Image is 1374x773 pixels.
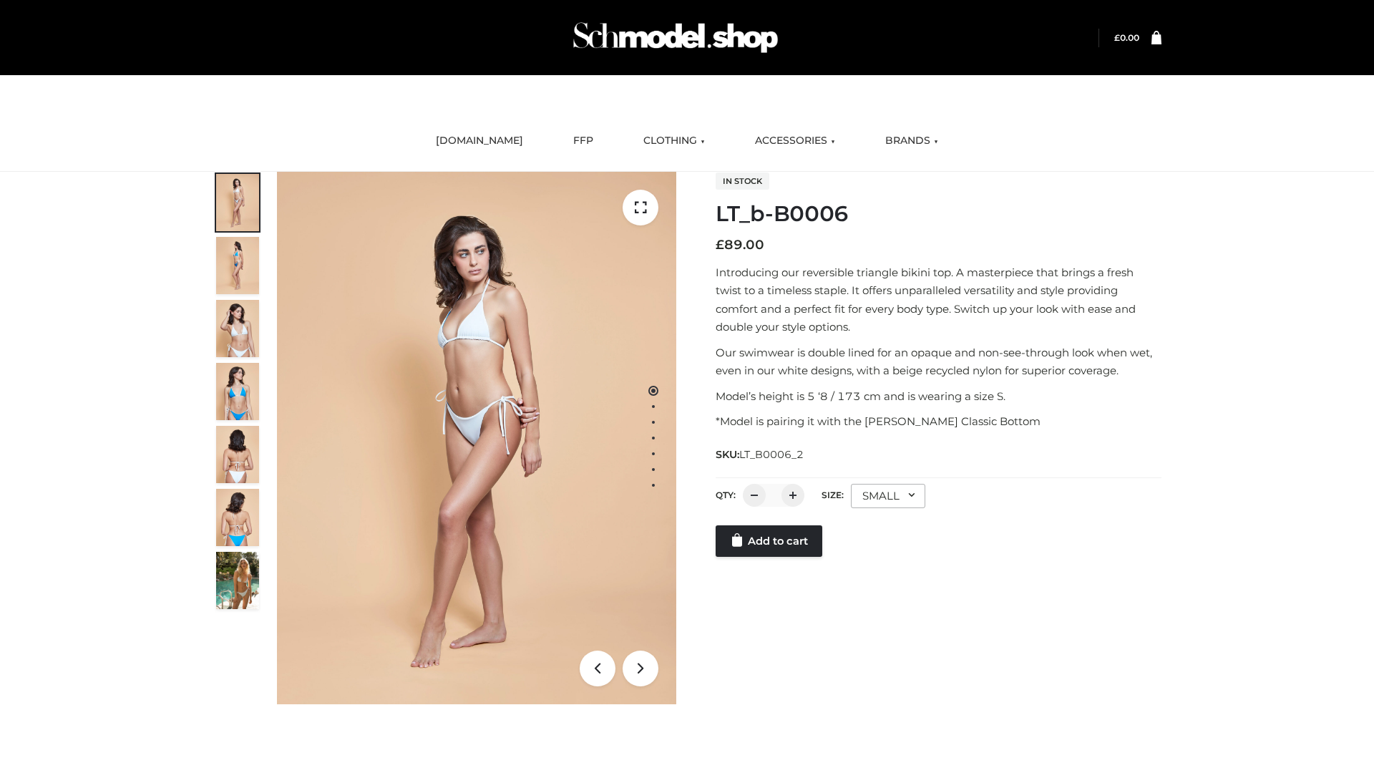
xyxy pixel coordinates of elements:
[1114,32,1120,43] span: £
[739,448,804,461] span: LT_B0006_2
[216,552,259,609] img: Arieltop_CloudNine_AzureSky2.jpg
[874,125,949,157] a: BRANDS
[716,446,805,463] span: SKU:
[744,125,846,157] a: ACCESSORIES
[716,387,1161,406] p: Model’s height is 5 ‘8 / 173 cm and is wearing a size S.
[216,237,259,294] img: ArielClassicBikiniTop_CloudNine_AzureSky_OW114ECO_2-scaled.jpg
[568,9,783,66] img: Schmodel Admin 964
[1114,32,1139,43] bdi: 0.00
[216,426,259,483] img: ArielClassicBikiniTop_CloudNine_AzureSky_OW114ECO_7-scaled.jpg
[562,125,604,157] a: FFP
[277,172,676,704] img: LT_b-B0006
[716,172,769,190] span: In stock
[425,125,534,157] a: [DOMAIN_NAME]
[851,484,925,508] div: SMALL
[216,363,259,420] img: ArielClassicBikiniTop_CloudNine_AzureSky_OW114ECO_4-scaled.jpg
[716,490,736,500] label: QTY:
[216,174,259,231] img: ArielClassicBikiniTop_CloudNine_AzureSky_OW114ECO_1-scaled.jpg
[716,237,724,253] span: £
[216,300,259,357] img: ArielClassicBikiniTop_CloudNine_AzureSky_OW114ECO_3-scaled.jpg
[1114,32,1139,43] a: £0.00
[716,237,764,253] bdi: 89.00
[716,412,1161,431] p: *Model is pairing it with the [PERSON_NAME] Classic Bottom
[216,489,259,546] img: ArielClassicBikiniTop_CloudNine_AzureSky_OW114ECO_8-scaled.jpg
[716,344,1161,380] p: Our swimwear is double lined for an opaque and non-see-through look when wet, even in our white d...
[716,263,1161,336] p: Introducing our reversible triangle bikini top. A masterpiece that brings a fresh twist to a time...
[633,125,716,157] a: CLOTHING
[716,201,1161,227] h1: LT_b-B0006
[716,525,822,557] a: Add to cart
[822,490,844,500] label: Size:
